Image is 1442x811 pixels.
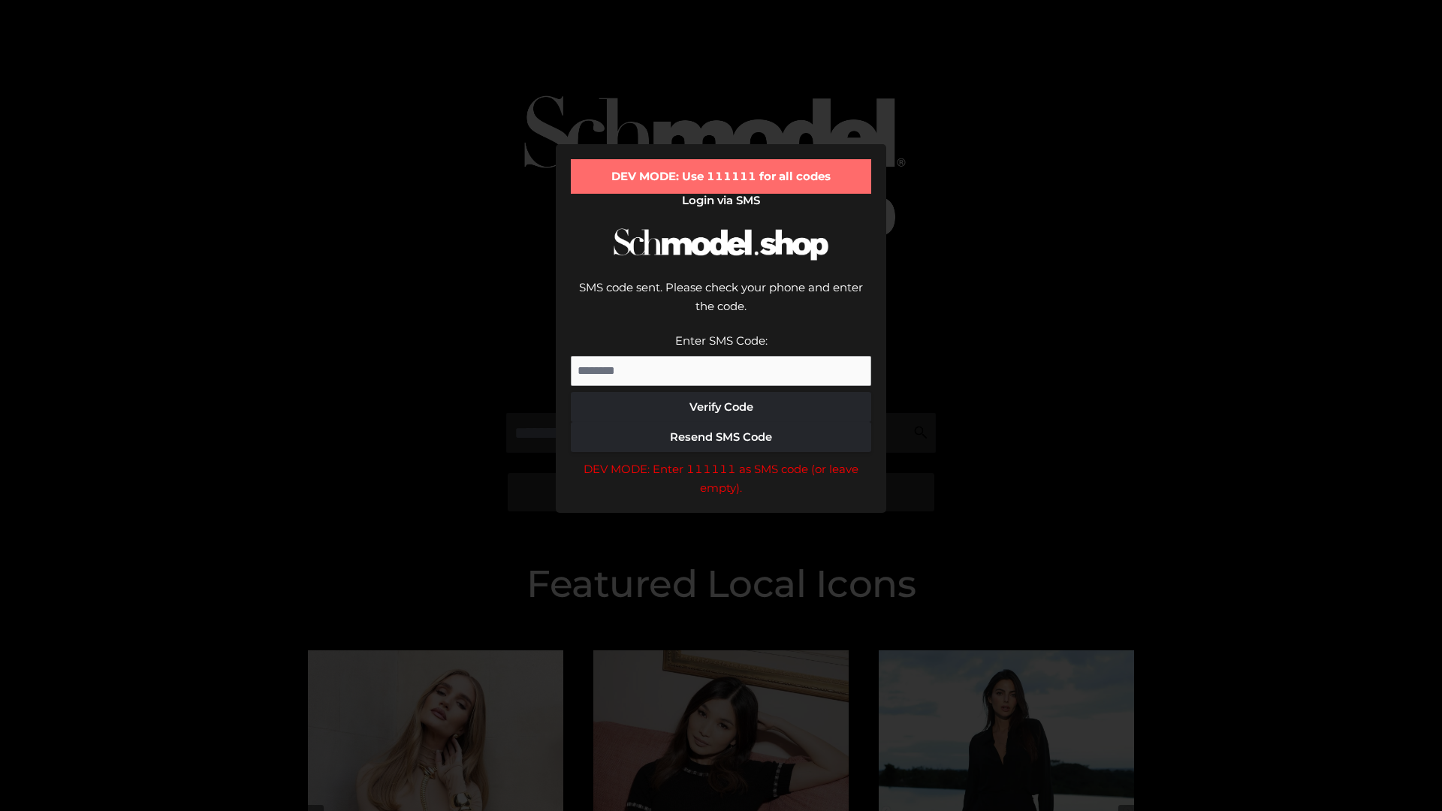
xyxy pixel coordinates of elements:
[571,422,871,452] button: Resend SMS Code
[571,278,871,331] div: SMS code sent. Please check your phone and enter the code.
[571,392,871,422] button: Verify Code
[675,333,768,348] label: Enter SMS Code:
[608,215,834,274] img: Schmodel Logo
[571,194,871,207] h2: Login via SMS
[571,460,871,498] div: DEV MODE: Enter 111111 as SMS code (or leave empty).
[571,159,871,194] div: DEV MODE: Use 111111 for all codes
